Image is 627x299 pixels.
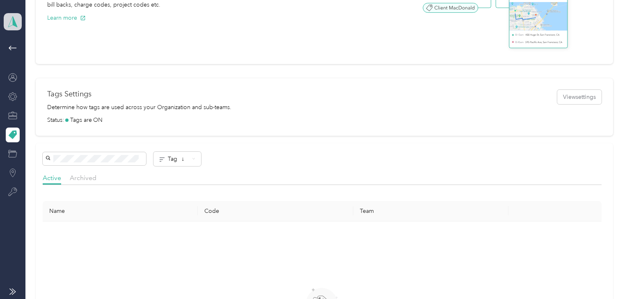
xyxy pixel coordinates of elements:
[70,174,96,182] span: Archived
[198,201,353,221] th: Code
[47,116,64,124] span: Status:
[581,253,627,299] iframe: Everlance-gr Chat Button Frame
[43,201,198,221] th: Name
[47,14,86,22] button: Learn more
[93,116,103,124] span: ON
[47,90,231,98] h1: Tags Settings
[181,155,184,162] span: ↓
[557,90,602,104] button: Viewsettings
[168,155,189,162] span: Tag
[353,201,508,221] th: Team
[43,174,61,182] span: Active
[70,116,92,124] span: Tags are
[47,103,231,112] p: Determine how tags are used across your Organization and sub-teams.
